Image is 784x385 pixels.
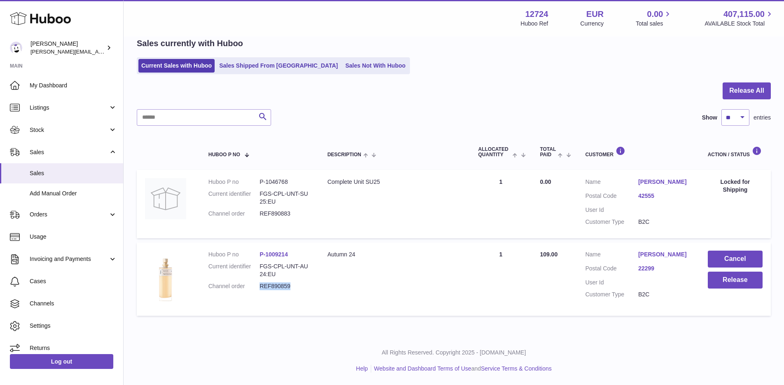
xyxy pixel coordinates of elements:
span: Add Manual Order [30,190,117,197]
div: Action / Status [708,146,763,157]
span: Returns [30,344,117,352]
span: Huboo P no [208,152,240,157]
a: P-1009214 [260,251,288,258]
span: Sales [30,148,108,156]
span: Description [328,152,361,157]
dd: FGS-CPL-UNT-AU24:EU [260,263,311,278]
strong: 12724 [525,9,548,20]
span: ALLOCATED Quantity [478,147,511,157]
dt: Customer Type [585,291,639,298]
dd: REF890859 [260,282,311,290]
div: Complete Unit SU25 [328,178,462,186]
button: Release All [723,82,771,99]
span: Usage [30,233,117,241]
span: Settings [30,322,117,330]
a: 0.00 Total sales [636,9,672,28]
dt: Name [585,251,639,261]
dd: REF890883 [260,210,311,218]
dd: B2C [638,218,691,226]
div: [PERSON_NAME] [30,40,105,56]
dt: Postal Code [585,192,639,202]
span: Total sales [636,20,672,28]
img: no-photo.jpg [145,178,186,219]
div: Locked for Shipping [708,178,763,194]
span: Stock [30,126,108,134]
td: 1 [470,242,532,316]
span: Channels [30,300,117,308]
dt: User Id [585,206,639,214]
a: Service Terms & Conditions [481,365,552,372]
dd: B2C [638,291,691,298]
a: 22299 [638,265,691,272]
a: Current Sales with Huboo [138,59,215,73]
span: Sales [30,169,117,177]
span: Total paid [540,147,556,157]
a: 407,115.00 AVAILABLE Stock Total [704,9,774,28]
div: Currency [580,20,604,28]
a: [PERSON_NAME] [638,178,691,186]
span: Cases [30,277,117,285]
h2: Sales currently with Huboo [137,38,243,49]
dt: Name [585,178,639,188]
dt: Customer Type [585,218,639,226]
dt: Huboo P no [208,178,260,186]
span: [PERSON_NAME][EMAIL_ADDRESS][DOMAIN_NAME] [30,48,165,55]
dt: Current identifier [208,263,260,278]
li: and [371,365,552,373]
a: Help [356,365,368,372]
img: sebastian@ffern.co [10,42,22,54]
span: My Dashboard [30,82,117,89]
dt: Channel order [208,282,260,290]
div: Customer [585,146,691,157]
dd: FGS-CPL-UNT-SU25:EU [260,190,311,206]
label: Show [702,114,717,122]
span: entries [754,114,771,122]
a: Log out [10,354,113,369]
dt: Current identifier [208,190,260,206]
div: Autumn 24 [328,251,462,258]
span: 407,115.00 [723,9,765,20]
a: Website and Dashboard Terms of Use [374,365,471,372]
strong: EUR [586,9,604,20]
dt: Channel order [208,210,260,218]
a: Sales Not With Huboo [342,59,408,73]
span: Invoicing and Payments [30,255,108,263]
dt: User Id [585,279,639,286]
a: 42555 [638,192,691,200]
span: Listings [30,104,108,112]
p: All Rights Reserved. Copyright 2025 - [DOMAIN_NAME] [130,349,777,357]
dt: Huboo P no [208,251,260,258]
button: Cancel [708,251,763,268]
dt: Postal Code [585,265,639,275]
span: 109.00 [540,251,558,258]
a: Sales Shipped From [GEOGRAPHIC_DATA] [216,59,341,73]
div: Huboo Ref [521,20,548,28]
span: Orders [30,211,108,218]
button: Release [708,272,763,289]
a: [PERSON_NAME] [638,251,691,258]
span: 0.00 [540,178,551,185]
span: AVAILABLE Stock Total [704,20,774,28]
img: 1725634746.png [145,251,186,305]
td: 1 [470,170,532,238]
dd: P-1046768 [260,178,311,186]
span: 0.00 [647,9,663,20]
